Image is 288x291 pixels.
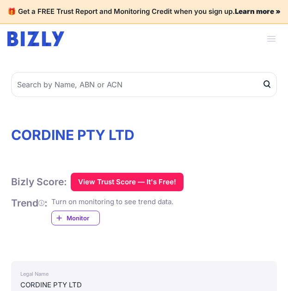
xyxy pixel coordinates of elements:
[71,173,184,191] button: View Trust Score — It's Free!
[7,7,281,16] h4: 🎁 Get a FREE Trust Report and Monitoring Credit when you sign up.
[11,197,48,226] h1: Trend :
[20,268,268,279] div: Legal Name
[51,211,100,225] a: Monitor
[11,127,277,143] h1: CORDINE PTY LTD
[235,7,281,16] a: Learn more »
[20,279,268,291] div: CORDINE PTY LTD
[11,176,67,188] h1: Bizly Score:
[51,197,173,207] div: Turn on monitoring to see trend data.
[67,213,99,223] span: Monitor
[11,72,277,97] input: Search by Name, ABN or ACN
